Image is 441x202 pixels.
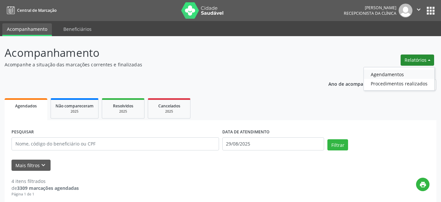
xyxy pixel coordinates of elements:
button: apps [425,5,436,16]
button:  [412,4,425,17]
button: print [416,178,430,191]
div: 4 itens filtrados [11,178,79,185]
a: Beneficiários [59,23,96,35]
img: img [399,4,412,17]
label: DATA DE ATENDIMENTO [222,127,270,137]
p: Ano de acompanhamento [328,79,386,88]
span: Agendados [15,103,37,109]
button: Filtrar [327,139,348,150]
div: 2025 [55,109,94,114]
button: Relatórios [401,55,434,66]
span: Cancelados [158,103,180,109]
div: 2025 [153,109,186,114]
a: Acompanhamento [2,23,52,36]
label: PESQUISAR [11,127,34,137]
span: Não compareceram [55,103,94,109]
span: Resolvidos [113,103,133,109]
a: Agendamentos [364,70,434,79]
div: de [11,185,79,191]
i: keyboard_arrow_down [40,162,47,169]
p: Acompanhe a situação das marcações correntes e finalizadas [5,61,307,68]
div: Página 1 de 1 [11,191,79,197]
span: Recepcionista da clínica [344,11,396,16]
strong: 3309 marcações agendadas [17,185,79,191]
i:  [415,6,422,13]
i: print [419,181,427,188]
a: Procedimentos realizados [364,79,434,88]
ul: Relatórios [364,67,435,91]
button: Mais filtroskeyboard_arrow_down [11,160,51,171]
div: [PERSON_NAME] [344,5,396,11]
input: Selecione um intervalo [222,137,324,150]
span: Central de Marcação [17,8,56,13]
p: Acompanhamento [5,45,307,61]
input: Nome, código do beneficiário ou CPF [11,137,219,150]
div: 2025 [107,109,140,114]
a: Central de Marcação [5,5,56,16]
